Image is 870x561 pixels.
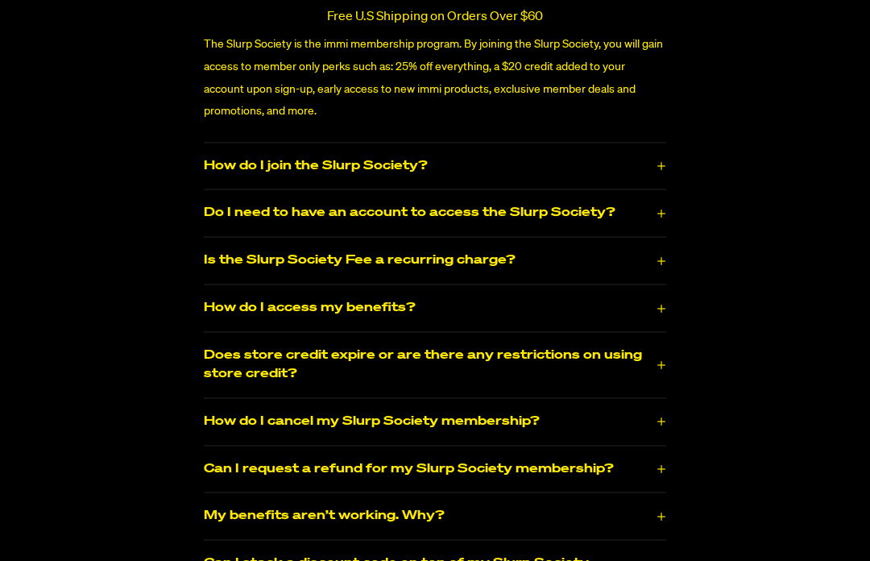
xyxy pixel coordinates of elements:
[204,456,666,483] button: Can I request a refund for my Slurp Society membership?
[204,503,666,530] button: My benefits aren’t working. Why?
[204,247,666,274] button: Is the Slurp Society Fee a recurring charge?
[204,153,666,180] button: How do I join the Slurp Society?
[204,343,666,388] button: Does store credit expire or are there any restrictions on using store credit?
[204,34,666,124] p: The Slurp Society is the immi membership program. By joining the Slurp Society, you will gain acc...
[327,10,543,24] p: Free U.S Shipping on Orders Over $60
[204,295,666,322] button: How do I access my benefits?
[204,200,666,226] button: Do I need to have an account to access the Slurp Society?
[204,409,666,435] button: How do I cancel my Slurp Society membership?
